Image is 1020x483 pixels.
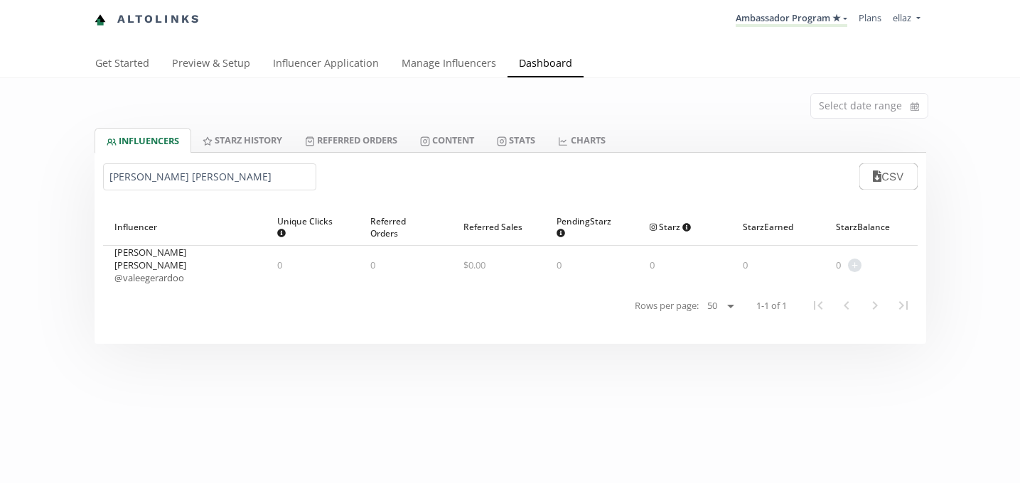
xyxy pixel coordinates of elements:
[262,50,390,79] a: Influencer Application
[889,291,918,320] button: Last Page
[859,163,917,190] button: CSV
[547,128,616,152] a: CHARTS
[508,50,584,79] a: Dashboard
[114,209,255,245] div: Influencer
[370,259,375,271] span: 0
[736,11,847,27] a: Ambassador Program ★
[756,299,787,313] span: 1-1 of 1
[277,259,282,271] span: 0
[463,209,534,245] div: Referred Sales
[911,99,919,114] svg: calendar
[191,128,294,152] a: Starz HISTORY
[743,259,748,271] span: 0
[485,128,547,152] a: Stats
[836,209,906,245] div: Starz Balance
[463,259,485,271] span: $ 0.00
[893,11,920,28] a: ellaz
[743,209,813,245] div: Starz Earned
[277,215,336,239] span: Unique Clicks
[650,259,655,271] span: 0
[893,11,911,24] span: ellaz
[114,246,255,284] div: [PERSON_NAME] [PERSON_NAME]
[409,128,485,152] a: Content
[861,291,889,320] button: Next Page
[114,271,184,284] a: @valeegerardoo
[294,128,409,152] a: Referred Orders
[848,259,861,272] span: +
[14,14,60,57] iframe: chat widget
[84,50,161,79] a: Get Started
[650,221,692,233] span: Starz
[557,215,616,239] span: Pending Starz
[804,291,832,320] button: First Page
[859,11,881,24] a: Plans
[557,259,562,271] span: 0
[832,291,861,320] button: Previous Page
[702,298,739,315] select: Rows per page:
[370,209,441,245] div: Referred Orders
[836,259,841,272] span: 0
[103,163,316,190] input: Search by name or handle...
[95,14,106,26] img: favicon-32x32.png
[161,50,262,79] a: Preview & Setup
[95,8,201,31] a: Altolinks
[635,299,699,313] span: Rows per page:
[95,128,191,153] a: INFLUENCERS
[390,50,508,79] a: Manage Influencers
